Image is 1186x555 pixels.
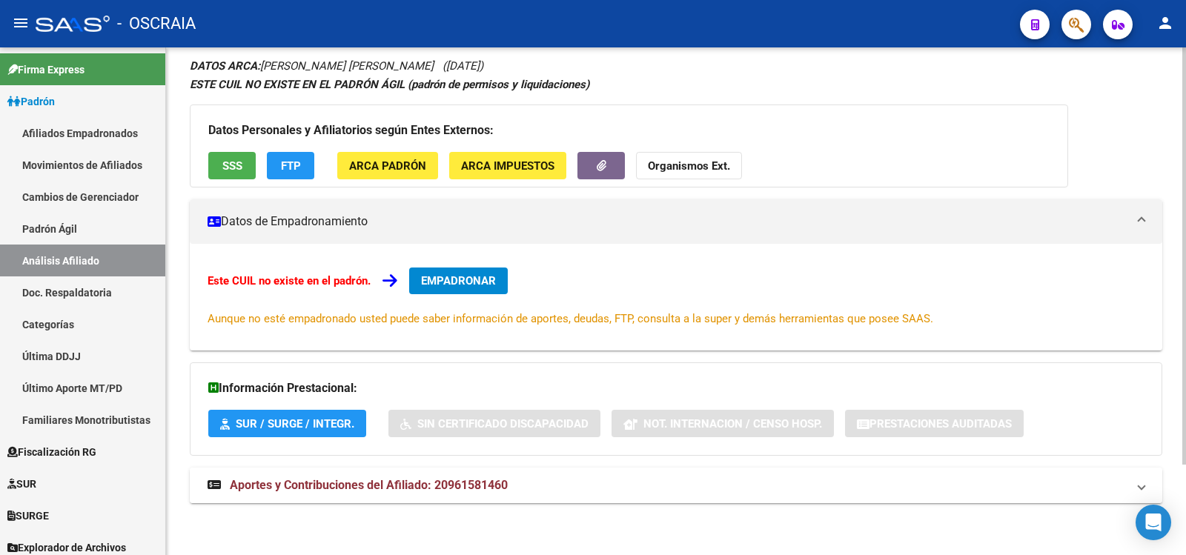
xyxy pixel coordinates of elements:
span: SUR [7,476,36,492]
mat-icon: person [1156,14,1174,32]
button: ARCA Padrón [337,152,438,179]
span: SURGE [7,508,49,524]
mat-expansion-panel-header: Aportes y Contribuciones del Afiliado: 20961581460 [190,468,1162,503]
span: Fiscalización RG [7,444,96,460]
span: Padrón [7,93,55,110]
mat-panel-title: Datos de Empadronamiento [208,213,1127,230]
button: Not. Internacion / Censo Hosp. [612,410,834,437]
span: ([DATE]) [443,59,483,73]
button: SSS [208,152,256,179]
span: [PERSON_NAME] [PERSON_NAME] [190,59,434,73]
span: SSS [222,159,242,173]
button: FTP [267,152,314,179]
button: ARCA Impuestos [449,152,566,179]
span: Firma Express [7,62,85,78]
span: Aportes y Contribuciones del Afiliado: 20961581460 [230,478,508,492]
h3: Datos Personales y Afiliatorios según Entes Externos: [208,120,1050,141]
h3: Información Prestacional: [208,378,1144,399]
button: SUR / SURGE / INTEGR. [208,410,366,437]
span: ARCA Padrón [349,159,426,173]
mat-expansion-panel-header: Datos de Empadronamiento [190,199,1162,244]
span: SUR / SURGE / INTEGR. [236,417,354,431]
button: Sin Certificado Discapacidad [388,410,600,437]
button: EMPADRONAR [409,267,508,294]
strong: ESTE CUIL NO EXISTE EN EL PADRÓN ÁGIL (padrón de permisos y liquidaciones) [190,78,589,91]
span: Not. Internacion / Censo Hosp. [643,417,822,431]
strong: DATOS ARCA: [190,59,260,73]
strong: Este CUIL no existe en el padrón. [208,274,371,288]
span: Sin Certificado Discapacidad [417,417,589,431]
button: Prestaciones Auditadas [845,410,1024,437]
span: EMPADRONAR [421,274,496,288]
span: FTP [281,159,301,173]
div: Datos de Empadronamiento [190,244,1162,350]
span: Aunque no esté empadronado usted puede saber información de aportes, deudas, FTP, consulta a la s... [208,312,933,325]
strong: Organismos Ext. [648,159,730,173]
span: ARCA Impuestos [461,159,554,173]
span: Prestaciones Auditadas [869,417,1012,431]
span: - OSCRAIA [117,7,196,40]
div: Open Intercom Messenger [1136,505,1171,540]
button: Organismos Ext. [636,152,742,179]
mat-icon: menu [12,14,30,32]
